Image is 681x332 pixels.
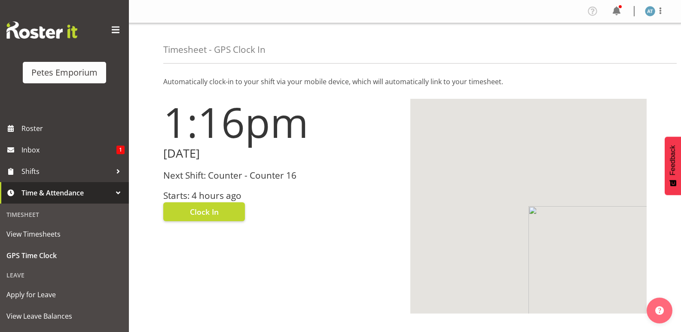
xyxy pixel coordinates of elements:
[6,228,122,241] span: View Timesheets
[163,45,266,55] h4: Timesheet - GPS Clock In
[2,305,127,327] a: View Leave Balances
[31,66,98,79] div: Petes Emporium
[655,306,664,315] img: help-xxl-2.png
[21,186,112,199] span: Time & Attendance
[163,99,400,145] h1: 1:16pm
[2,206,127,223] div: Timesheet
[6,288,122,301] span: Apply for Leave
[2,284,127,305] a: Apply for Leave
[163,76,647,87] p: Automatically clock-in to your shift via your mobile device, which will automatically link to you...
[163,171,400,180] h3: Next Shift: Counter - Counter 16
[190,206,219,217] span: Clock In
[2,223,127,245] a: View Timesheets
[21,122,125,135] span: Roster
[163,191,400,201] h3: Starts: 4 hours ago
[2,266,127,284] div: Leave
[645,6,655,16] img: alex-micheal-taniwha5364.jpg
[6,249,122,262] span: GPS Time Clock
[163,202,245,221] button: Clock In
[669,145,677,175] span: Feedback
[116,146,125,154] span: 1
[2,245,127,266] a: GPS Time Clock
[665,137,681,195] button: Feedback - Show survey
[21,143,116,156] span: Inbox
[21,165,112,178] span: Shifts
[163,147,400,160] h2: [DATE]
[6,21,77,39] img: Rosterit website logo
[6,310,122,323] span: View Leave Balances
